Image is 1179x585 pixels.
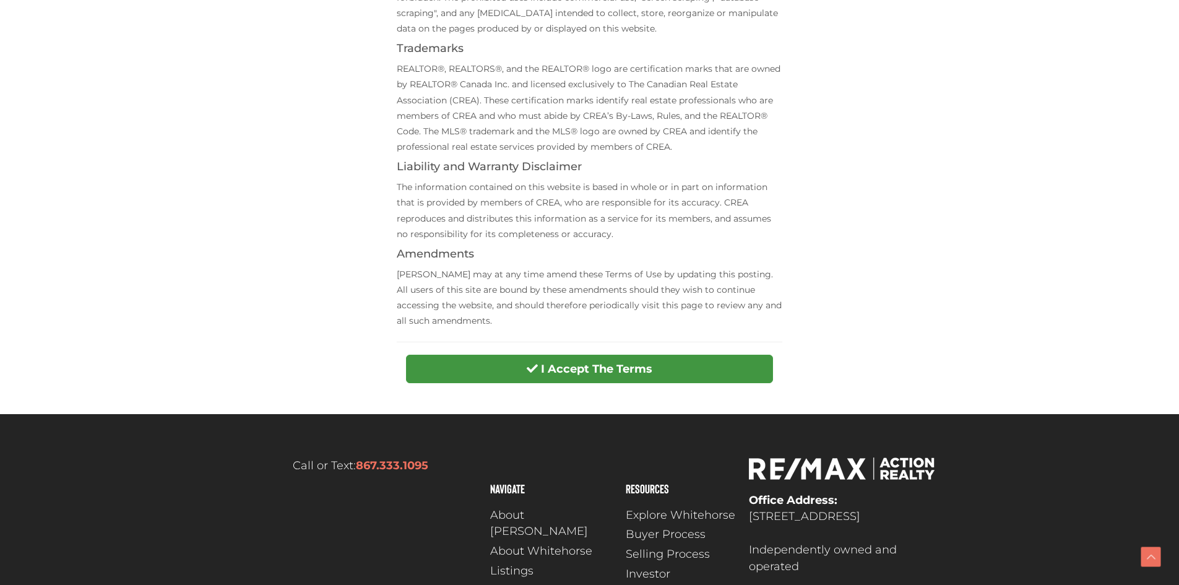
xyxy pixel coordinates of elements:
strong: Office Address: [749,493,837,507]
h4: Liability and Warranty Disclaimer [397,161,782,173]
strong: I Accept The Terms [541,362,652,376]
h4: Navigate [490,482,613,495]
p: Call or Text: [243,457,478,474]
a: About [PERSON_NAME] [490,507,613,540]
h4: Trademarks [397,43,782,55]
span: Explore Whitehorse [626,507,735,524]
a: Investor [626,566,736,583]
h4: Resources [626,482,736,495]
p: [PERSON_NAME] may at any time amend these Terms of Use by updating this posting. All users of thi... [397,267,782,329]
p: The information contained on this website is based in whole or in part on information that is pro... [397,180,782,242]
a: About Whitehorse [490,543,613,560]
h4: Amendments [397,248,782,261]
p: [STREET_ADDRESS] Independently owned and operated [749,492,936,575]
span: Selling Process [626,546,710,563]
a: Selling Process [626,546,736,563]
span: Buyer Process [626,526,706,543]
p: REALTOR®, REALTORS®, and the REALTOR® logo are certification marks that are owned by REALTOR® Can... [397,61,782,155]
a: Explore Whitehorse [626,507,736,524]
button: I Accept The Terms [406,355,773,383]
a: Buyer Process [626,526,736,543]
a: Listings [490,563,613,579]
span: Investor [626,566,670,583]
span: Listings [490,563,533,579]
a: 867.333.1095 [356,459,428,472]
span: About Whitehorse [490,543,592,560]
